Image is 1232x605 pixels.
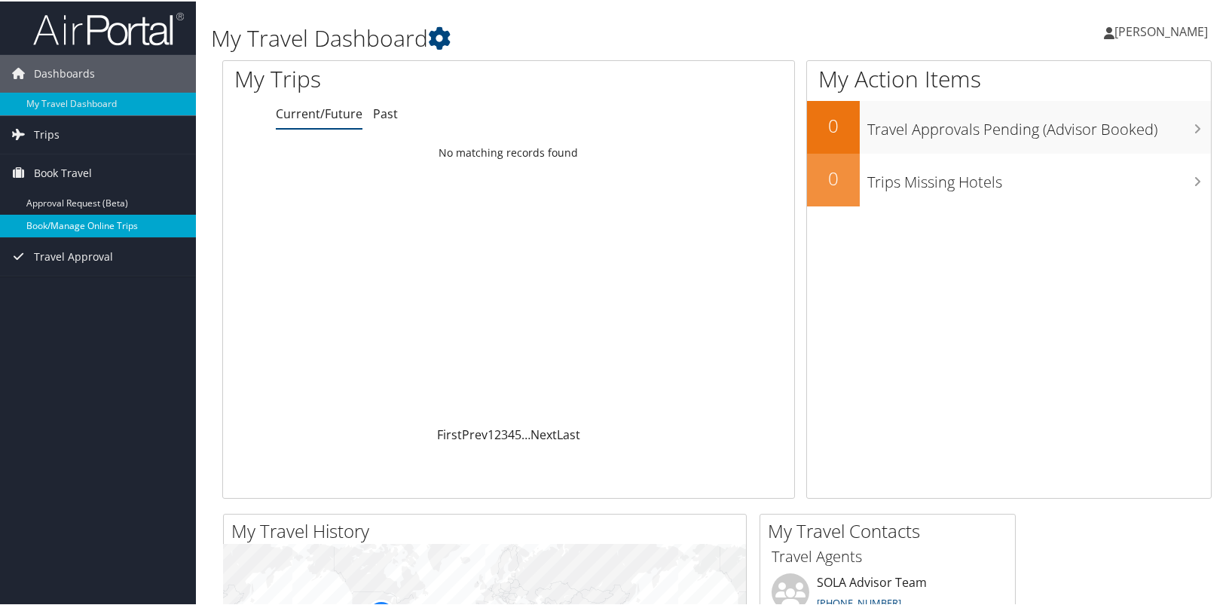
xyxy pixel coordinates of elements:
[807,152,1211,205] a: 0Trips Missing Hotels
[223,138,794,165] td: No matching records found
[772,545,1004,566] h3: Travel Agents
[1114,22,1208,38] span: [PERSON_NAME]
[211,21,885,53] h1: My Travel Dashboard
[557,425,580,442] a: Last
[530,425,557,442] a: Next
[807,164,860,190] h2: 0
[807,62,1211,93] h1: My Action Items
[494,425,501,442] a: 2
[34,115,60,152] span: Trips
[34,153,92,191] span: Book Travel
[768,517,1015,542] h2: My Travel Contacts
[34,237,113,274] span: Travel Approval
[373,104,398,121] a: Past
[437,425,462,442] a: First
[501,425,508,442] a: 3
[231,517,746,542] h2: My Travel History
[867,163,1211,191] h3: Trips Missing Hotels
[462,425,488,442] a: Prev
[867,110,1211,139] h3: Travel Approvals Pending (Advisor Booked)
[521,425,530,442] span: …
[488,425,494,442] a: 1
[34,53,95,91] span: Dashboards
[807,99,1211,152] a: 0Travel Approvals Pending (Advisor Booked)
[508,425,515,442] a: 4
[515,425,521,442] a: 5
[807,112,860,137] h2: 0
[276,104,362,121] a: Current/Future
[234,62,545,93] h1: My Trips
[33,10,184,45] img: airportal-logo.png
[1104,8,1223,53] a: [PERSON_NAME]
